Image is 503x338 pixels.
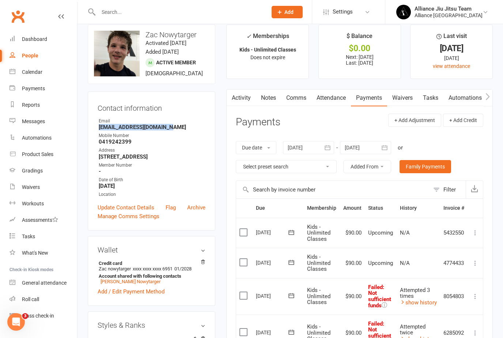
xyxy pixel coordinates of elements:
[99,162,205,169] div: Member Number
[101,279,160,284] a: [PERSON_NAME] Nowytarger
[443,90,487,106] a: Automations
[99,147,205,154] div: Address
[22,313,54,319] div: Class check-in
[340,199,365,217] th: Amount
[22,280,67,286] div: General attendance
[133,266,173,271] span: xxxx xxxx xxxx 6951
[304,199,340,217] th: Membership
[396,5,411,19] img: thumb_image1705117588.png
[10,308,77,324] a: Class kiosk mode
[443,114,483,127] button: + Add Credit
[400,287,430,300] span: Attempted 3 times
[22,135,52,141] div: Automations
[343,160,391,173] button: Added From
[22,151,53,157] div: Product Sales
[22,296,39,302] div: Roll call
[10,31,77,48] a: Dashboard
[415,5,483,12] div: Alliance Jiu Jitsu Team
[351,90,387,106] a: Payments
[10,113,77,130] a: Messages
[99,191,205,198] div: Location
[10,228,77,245] a: Tasks
[98,101,205,112] h3: Contact information
[7,313,25,331] iframe: Intercom live chat
[417,54,486,62] div: [DATE]
[9,7,27,26] a: Clubworx
[22,36,47,42] div: Dashboard
[236,141,276,154] button: Due date
[10,97,77,113] a: Reports
[236,181,430,198] input: Search by invoice number
[96,7,262,17] input: Search...
[236,117,280,128] h3: Payments
[325,54,394,66] p: Next: [DATE] Last: [DATE]
[440,248,468,278] td: 4774433
[311,90,351,106] a: Attendance
[340,218,365,248] td: $90.00
[307,224,330,242] span: Kids - Unlimited Classes
[99,118,205,125] div: Email
[145,49,179,55] time: Added [DATE]
[99,153,205,160] strong: [STREET_ADDRESS]
[440,278,468,315] td: 8054803
[99,132,205,139] div: Mobile Number
[10,146,77,163] a: Product Sales
[388,114,441,127] button: + Add Adjustment
[436,31,467,45] div: Last visit
[443,185,456,194] div: Filter
[417,45,486,52] div: [DATE]
[94,31,209,39] h3: Zac Nowytarger
[250,54,285,60] span: Does not expire
[99,138,205,145] strong: 0419242399
[98,246,205,254] h3: Wallet
[99,183,205,189] strong: [DATE]
[400,160,451,173] a: Family Payments
[22,102,40,108] div: Reports
[22,184,40,190] div: Waivers
[10,130,77,146] a: Automations
[22,313,28,319] span: 3
[10,212,77,228] a: Assessments
[256,227,290,238] div: [DATE]
[256,327,290,338] div: [DATE]
[440,218,468,248] td: 5432550
[22,69,42,75] div: Calendar
[340,278,365,315] td: $90.00
[22,217,58,223] div: Assessments
[10,275,77,291] a: General attendance kiosk mode
[156,60,196,65] span: Active member
[239,47,296,53] strong: Kids - Unlimited Classes
[10,245,77,261] a: What's New
[256,290,290,301] div: [DATE]
[187,203,205,212] a: Archive
[397,199,440,217] th: History
[22,53,38,58] div: People
[145,40,186,46] time: Activated [DATE]
[398,143,403,152] div: or
[347,31,372,45] div: $ Balance
[22,233,35,239] div: Tasks
[10,64,77,80] a: Calendar
[400,260,410,266] span: N/A
[22,118,45,124] div: Messages
[325,45,394,52] div: $0.00
[22,250,48,256] div: What's New
[307,254,330,272] span: Kids - Unlimited Classes
[433,63,470,69] a: view attendance
[10,195,77,212] a: Workouts
[430,181,466,198] button: Filter
[174,266,192,271] span: 01/2028
[387,90,418,106] a: Waivers
[440,199,468,217] th: Invoice #
[145,70,203,77] span: [DEMOGRAPHIC_DATA]
[307,287,330,305] span: Kids - Unlimited Classes
[98,287,164,296] a: Add / Edit Payment Method
[333,4,353,20] span: Settings
[368,229,393,236] span: Upcoming
[272,6,303,18] button: Add
[94,31,140,76] img: image1741770019.png
[284,9,294,15] span: Add
[253,199,304,217] th: Due
[10,163,77,179] a: Gradings
[368,260,393,266] span: Upcoming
